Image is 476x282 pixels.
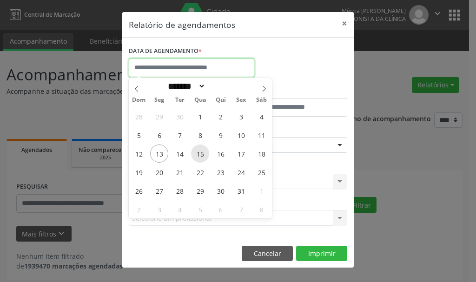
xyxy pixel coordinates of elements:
[231,97,251,103] span: Sex
[191,144,209,163] span: Outubro 15, 2025
[242,246,293,262] button: Cancelar
[171,163,189,181] span: Outubro 21, 2025
[191,163,209,181] span: Outubro 22, 2025
[212,182,230,200] span: Outubro 30, 2025
[171,126,189,144] span: Outubro 7, 2025
[252,107,271,125] span: Outubro 4, 2025
[212,163,230,181] span: Outubro 23, 2025
[212,126,230,144] span: Outubro 9, 2025
[150,200,168,218] span: Novembro 3, 2025
[232,126,250,144] span: Outubro 10, 2025
[190,97,211,103] span: Qua
[130,144,148,163] span: Outubro 12, 2025
[130,126,148,144] span: Outubro 5, 2025
[171,144,189,163] span: Outubro 14, 2025
[129,97,149,103] span: Dom
[232,163,250,181] span: Outubro 24, 2025
[232,182,250,200] span: Outubro 31, 2025
[130,107,148,125] span: Setembro 28, 2025
[252,163,271,181] span: Outubro 25, 2025
[252,126,271,144] span: Outubro 11, 2025
[252,144,271,163] span: Outubro 18, 2025
[150,163,168,181] span: Outubro 20, 2025
[130,163,148,181] span: Outubro 19, 2025
[251,97,272,103] span: Sáb
[232,200,250,218] span: Novembro 7, 2025
[150,144,168,163] span: Outubro 13, 2025
[170,97,190,103] span: Ter
[191,126,209,144] span: Outubro 8, 2025
[252,182,271,200] span: Novembro 1, 2025
[171,200,189,218] span: Novembro 4, 2025
[149,97,170,103] span: Seg
[130,200,148,218] span: Novembro 2, 2025
[205,81,236,91] input: Year
[191,182,209,200] span: Outubro 29, 2025
[150,182,168,200] span: Outubro 27, 2025
[240,84,347,98] label: ATÉ
[129,44,202,59] label: DATA DE AGENDAMENTO
[150,126,168,144] span: Outubro 6, 2025
[212,107,230,125] span: Outubro 2, 2025
[129,19,235,31] h5: Relatório de agendamentos
[232,144,250,163] span: Outubro 17, 2025
[130,182,148,200] span: Outubro 26, 2025
[191,200,209,218] span: Novembro 5, 2025
[335,12,354,35] button: Close
[150,107,168,125] span: Setembro 29, 2025
[211,97,231,103] span: Qui
[165,81,205,91] select: Month
[296,246,347,262] button: Imprimir
[191,107,209,125] span: Outubro 1, 2025
[212,144,230,163] span: Outubro 16, 2025
[232,107,250,125] span: Outubro 3, 2025
[252,200,271,218] span: Novembro 8, 2025
[171,182,189,200] span: Outubro 28, 2025
[212,200,230,218] span: Novembro 6, 2025
[171,107,189,125] span: Setembro 30, 2025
